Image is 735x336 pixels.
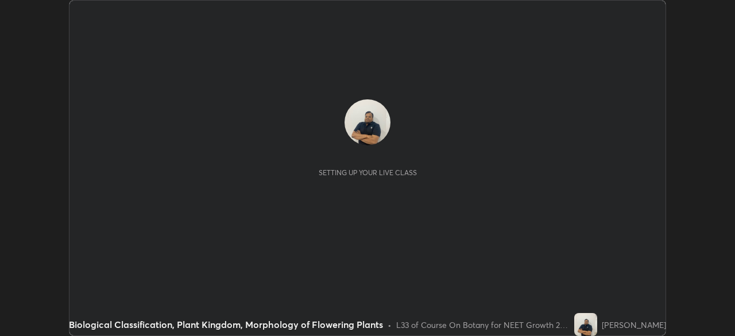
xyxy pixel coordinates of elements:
[602,319,666,331] div: [PERSON_NAME]
[396,319,570,331] div: L33 of Course On Botany for NEET Growth 2 2027
[69,318,383,331] div: Biological Classification, Plant Kingdom, Morphology of Flowering Plants
[319,168,417,177] div: Setting up your live class
[574,313,597,336] img: 390311c6a4d943fab4740fd561fcd617.jpg
[388,319,392,331] div: •
[345,99,390,145] img: 390311c6a4d943fab4740fd561fcd617.jpg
